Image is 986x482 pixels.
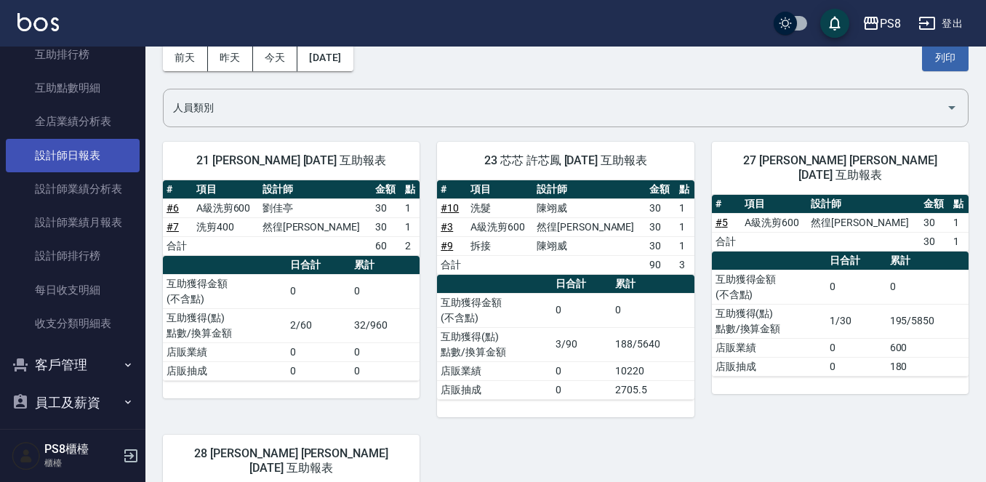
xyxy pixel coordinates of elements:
[6,139,140,172] a: 設計師日報表
[259,180,372,199] th: 設計師
[208,44,253,71] button: 昨天
[676,255,694,274] td: 3
[44,442,119,457] h5: PS8櫃檯
[612,327,694,361] td: 188/5640
[297,44,353,71] button: [DATE]
[6,105,140,138] a: 全店業績分析表
[163,361,286,380] td: 店販抽成
[253,44,298,71] button: 今天
[920,232,950,251] td: 30
[180,446,402,475] span: 28 [PERSON_NAME] [PERSON_NAME] [DATE] 互助報表
[552,380,612,399] td: 0
[716,217,728,228] a: #5
[6,206,140,239] a: 設計師業績月報表
[372,236,401,255] td: 60
[437,180,694,275] table: a dense table
[826,304,886,338] td: 1/30
[940,96,963,119] button: Open
[552,361,612,380] td: 0
[441,240,453,252] a: #9
[401,217,420,236] td: 1
[552,275,612,294] th: 日合計
[350,308,420,342] td: 32/960
[180,153,402,168] span: 21 [PERSON_NAME] [DATE] 互助報表
[437,275,694,400] table: a dense table
[163,236,193,255] td: 合計
[467,198,533,217] td: 洗髮
[441,221,453,233] a: #3
[950,195,969,214] th: 點
[676,217,694,236] td: 1
[401,198,420,217] td: 1
[372,217,401,236] td: 30
[372,198,401,217] td: 30
[259,217,372,236] td: 然徨[PERSON_NAME]
[807,195,920,214] th: 設計師
[676,236,694,255] td: 1
[6,307,140,340] a: 收支分類明細表
[533,236,646,255] td: 陳翊威
[886,338,969,357] td: 600
[807,213,920,232] td: 然徨[PERSON_NAME]
[401,236,420,255] td: 2
[286,308,350,342] td: 2/60
[12,441,41,470] img: Person
[163,180,193,199] th: #
[17,13,59,31] img: Logo
[712,338,827,357] td: 店販業績
[437,361,552,380] td: 店販業績
[913,10,969,37] button: 登出
[533,198,646,217] td: 陳翊威
[612,361,694,380] td: 10220
[167,221,179,233] a: #7
[922,44,969,71] button: 列印
[6,239,140,273] a: 設計師排行榜
[286,342,350,361] td: 0
[712,252,969,377] table: a dense table
[612,380,694,399] td: 2705.5
[437,327,552,361] td: 互助獲得(點) 點數/換算金額
[193,198,259,217] td: A級洗剪600
[467,180,533,199] th: 項目
[950,213,969,232] td: 1
[163,44,208,71] button: 前天
[612,275,694,294] th: 累計
[193,180,259,199] th: 項目
[646,236,676,255] td: 30
[712,357,827,376] td: 店販抽成
[437,255,467,274] td: 合計
[6,273,140,307] a: 每日收支明細
[163,274,286,308] td: 互助獲得金額 (不含點)
[286,274,350,308] td: 0
[886,304,969,338] td: 195/5850
[741,195,807,214] th: 項目
[533,217,646,236] td: 然徨[PERSON_NAME]
[533,180,646,199] th: 設計師
[729,153,951,182] span: 27 [PERSON_NAME] [PERSON_NAME][DATE] 互助報表
[552,293,612,327] td: 0
[950,232,969,251] td: 1
[454,153,676,168] span: 23 芯芯 許芯鳳 [DATE] 互助報表
[467,236,533,255] td: 拆接
[920,213,950,232] td: 30
[646,217,676,236] td: 30
[886,357,969,376] td: 180
[6,71,140,105] a: 互助點數明細
[286,256,350,275] th: 日合計
[857,9,907,39] button: PS8
[437,293,552,327] td: 互助獲得金額 (不含點)
[350,361,420,380] td: 0
[826,252,886,270] th: 日合計
[6,384,140,422] button: 員工及薪資
[6,421,140,459] button: 商品管理
[612,293,694,327] td: 0
[712,195,969,252] table: a dense table
[646,180,676,199] th: 金額
[401,180,420,199] th: 點
[820,9,849,38] button: save
[646,255,676,274] td: 90
[350,256,420,275] th: 累計
[826,338,886,357] td: 0
[286,361,350,380] td: 0
[712,304,827,338] td: 互助獲得(點) 點數/換算金額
